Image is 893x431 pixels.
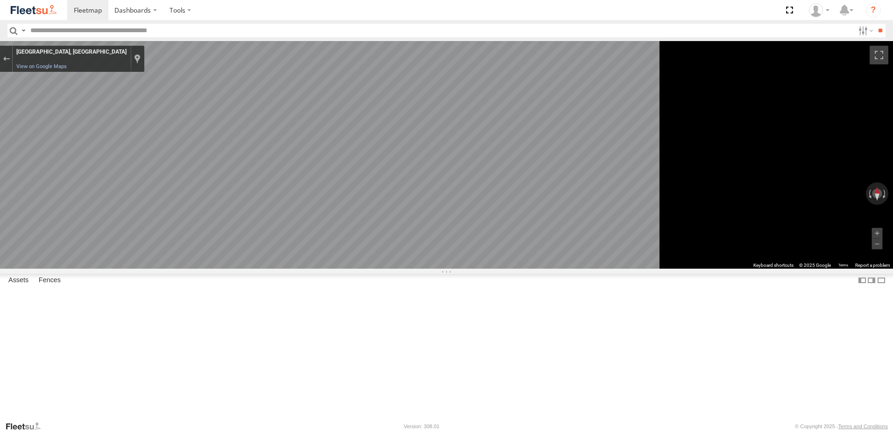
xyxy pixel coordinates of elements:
[9,4,58,16] img: fleetsu-logo-horizontal.svg
[855,263,890,268] a: Report a problem
[5,422,48,431] a: Visit our Website
[34,274,65,287] label: Fences
[872,239,883,250] button: Zoom out
[872,182,882,205] button: Reset the view
[4,274,33,287] label: Assets
[838,264,848,267] a: Terms (opens in new tab)
[870,46,888,64] button: Toggle fullscreen view
[404,424,439,429] div: Version: 308.01
[16,63,67,70] a: View on Google Maps
[16,49,127,56] div: [GEOGRAPHIC_DATA], [GEOGRAPHIC_DATA]
[866,3,881,18] i: ?
[872,228,883,239] button: Zoom in
[877,274,886,287] label: Hide Summary Table
[795,424,888,429] div: © Copyright 2025 -
[838,424,888,429] a: Terms and Conditions
[855,24,875,37] label: Search Filter Options
[858,274,867,287] label: Dock Summary Table to the Left
[867,274,876,287] label: Dock Summary Table to the Right
[799,263,831,268] span: © 2025 Google
[866,182,872,205] button: Rotate counterclockwise
[882,182,888,205] button: Rotate clockwise
[753,262,794,269] button: Keyboard shortcuts
[134,54,141,64] a: Show location on map
[806,3,833,17] div: Matt Curtis
[20,24,27,37] label: Search Query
